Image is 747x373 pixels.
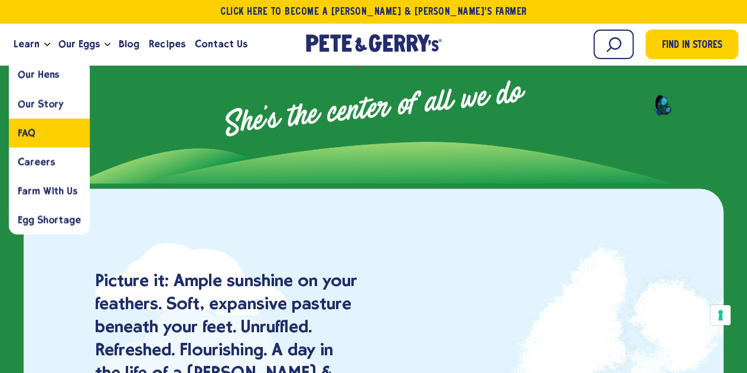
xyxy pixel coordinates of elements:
a: Blog [114,28,144,60]
span: Our Hens [18,69,59,80]
span: Recipes [149,37,185,51]
a: Learn [9,28,44,60]
a: Egg Shortage [9,205,90,234]
button: Open the dropdown menu for Learn [44,43,50,47]
button: Your consent preferences for tracking technologies [710,305,730,325]
a: Our Eggs [54,28,105,60]
a: Our Hens [9,60,90,89]
a: Our Story [9,89,90,118]
span: Our Eggs [58,37,100,51]
span: Find in Stores [662,38,722,54]
a: Farm With Us [9,176,90,205]
input: Search [593,30,634,59]
span: Contact Us [195,37,247,51]
a: Contact Us [190,28,252,60]
a: Careers [9,147,90,176]
a: FAQ [9,118,90,147]
span: Blog [119,37,139,51]
span: FAQ [18,127,35,138]
span: Careers [18,156,54,167]
a: Recipes [144,28,190,60]
span: Our Story [18,98,64,109]
button: Open the dropdown menu for Our Eggs [105,43,110,47]
span: Farm With Us [18,185,77,196]
span: Egg Shortage [18,214,81,225]
span: Learn [14,37,40,51]
a: Find in Stores [645,30,738,59]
